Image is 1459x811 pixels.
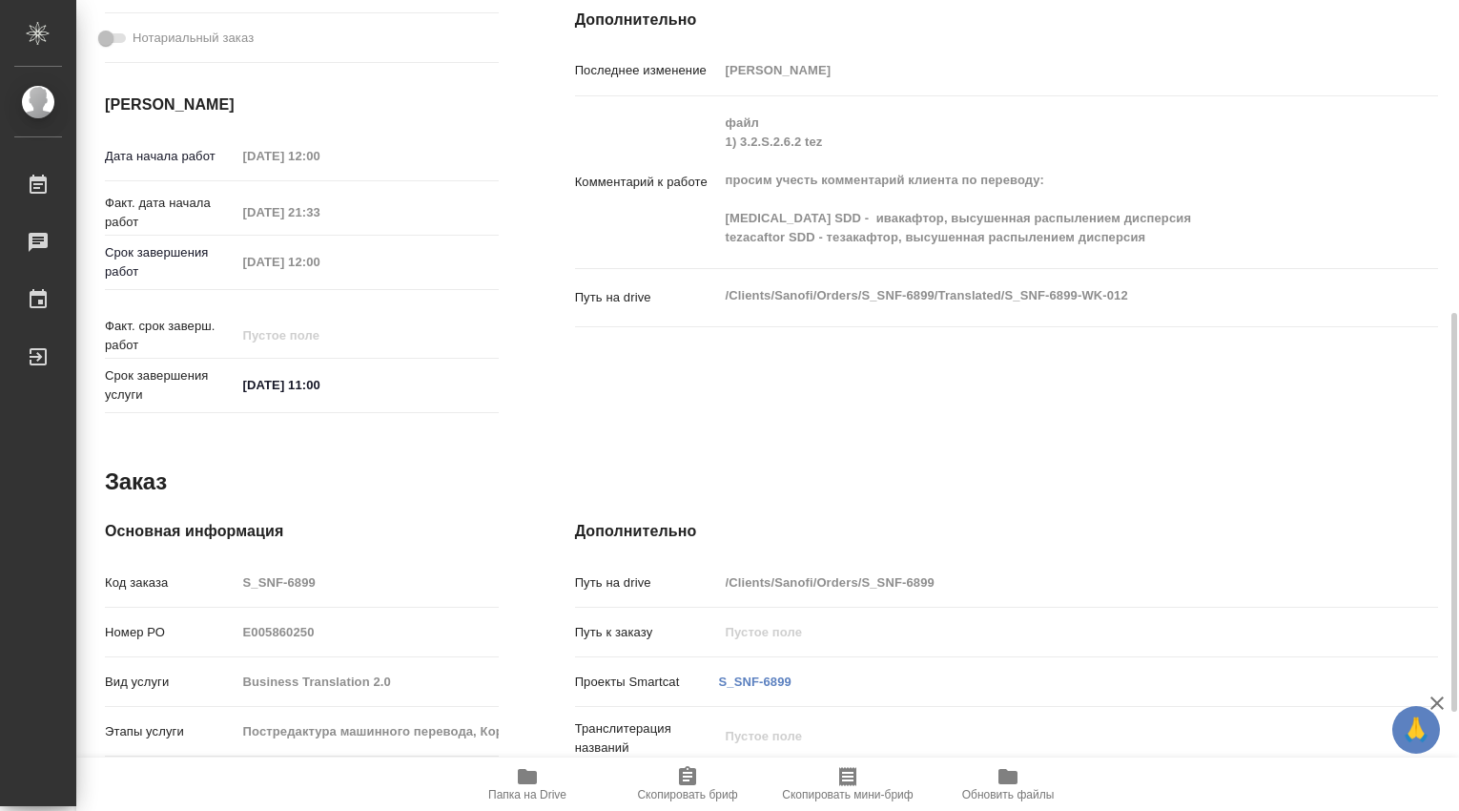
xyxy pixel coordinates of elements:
span: Скопировать бриф [637,788,737,801]
input: Пустое поле [719,569,1367,596]
p: Срок завершения работ [105,243,236,281]
h4: Основная информация [105,520,499,543]
input: ✎ Введи что-нибудь [236,371,403,399]
h4: Дополнительно [575,520,1438,543]
button: Скопировать мини-бриф [768,758,928,811]
input: Пустое поле [236,198,403,226]
p: Последнее изменение [575,61,719,80]
p: Дата начала работ [105,147,236,166]
button: 🙏 [1392,706,1440,754]
span: Нотариальный заказ [133,29,254,48]
a: S_SNF-6899 [719,675,791,689]
input: Пустое поле [236,618,499,646]
input: Пустое поле [236,717,499,745]
p: Путь к заказу [575,623,719,642]
span: 🙏 [1400,710,1432,750]
p: Этапы услуги [105,722,236,741]
h2: Заказ [105,467,167,497]
span: Скопировать мини-бриф [782,788,913,801]
p: Проекты Smartcat [575,673,719,692]
p: Код заказа [105,573,236,593]
p: Вид услуги [105,673,236,692]
input: Пустое поле [236,248,403,276]
p: Факт. дата начала работ [105,194,236,232]
p: Путь на drive [575,288,719,307]
input: Пустое поле [236,322,403,349]
button: Папка на Drive [447,758,607,811]
textarea: файл 1) 3.2.S.2.6.2 tez просим учесть комментарий клиента по переводу: [MEDICAL_DATA] SDD - ивака... [719,107,1367,254]
p: Путь на drive [575,573,719,593]
input: Пустое поле [719,618,1367,646]
span: Папка на Drive [488,788,566,801]
button: Обновить файлы [928,758,1088,811]
h4: Дополнительно [575,9,1438,31]
p: Факт. срок заверш. работ [105,317,236,355]
h4: [PERSON_NAME] [105,94,499,116]
input: Пустое поле [719,56,1367,84]
input: Пустое поле [236,569,499,596]
span: Обновить файлы [962,788,1055,801]
p: Комментарий к работе [575,173,719,192]
input: Пустое поле [236,142,403,170]
p: Срок завершения услуги [105,366,236,405]
p: Транслитерация названий [575,719,719,758]
p: Номер РО [105,623,236,642]
input: Пустое поле [236,668,499,696]
textarea: /Clients/Sanofi/Orders/S_SNF-6899/Translated/S_SNF-6899-WK-012 [719,280,1367,312]
button: Скопировать бриф [607,758,768,811]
